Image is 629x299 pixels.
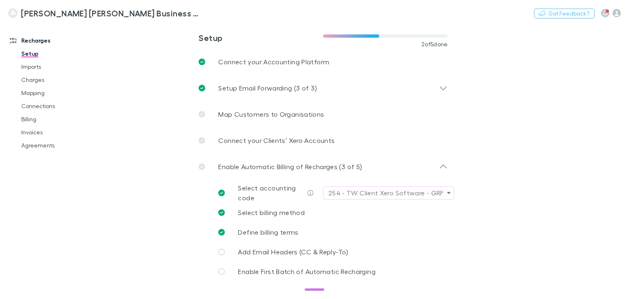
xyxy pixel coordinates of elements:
p: Connect your Clients’ Xero Accounts [218,136,335,145]
a: Define billing terms [212,222,454,242]
p: Setup Email Forwarding (3 of 3) [218,83,317,93]
a: Agreements [13,139,107,152]
a: Setup [13,47,107,60]
a: Invoices [13,126,107,139]
span: Enable First Batch of Automatic Recharging [238,267,375,275]
a: Enable First Batch of Automatic Recharging [212,262,454,281]
a: Recharges [2,34,107,47]
a: Connect your Accounting Platform [192,49,454,75]
a: Billing [13,113,107,126]
a: Add Email Headers (CC & Reply-To) [212,242,454,262]
p: Connect your Accounting Platform [218,57,329,67]
a: Connect your Clients’ Xero Accounts [192,127,454,154]
span: Add Email Headers (CC & Reply-To) [238,248,348,256]
div: Setup Email Forwarding (3 of 3) [192,75,454,101]
div: Enable Automatic Billing of Recharges (3 of 5) [192,154,454,180]
a: Imports [13,60,107,73]
button: Got Feedback? [534,9,595,18]
a: [PERSON_NAME] [PERSON_NAME] Business Advisors and Chartered Accountants [3,3,208,23]
span: Select accounting code [238,184,296,202]
a: Select billing method [212,203,454,222]
span: Select billing method [238,208,305,216]
span: Define billing terms [238,228,298,236]
button: 254 - TW Client Xero Software - GRF [323,186,455,199]
img: Thorne Widgery Business Advisors and Chartered Accountants's Logo [8,8,18,18]
h3: Setup [199,33,323,43]
a: Connections [13,100,107,113]
p: Enable Automatic Billing of Recharges (3 of 5) [218,162,362,172]
h3: [PERSON_NAME] [PERSON_NAME] Business Advisors and Chartered Accountants [21,8,203,18]
a: Charges [13,73,107,86]
a: Mapping [13,86,107,100]
a: Map Customers to Organisations [192,101,454,127]
span: 2 of 5 done [421,41,448,48]
p: Map Customers to Organisations [218,109,324,119]
div: 254 - TW Client Xero Software - GRF [328,188,444,198]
